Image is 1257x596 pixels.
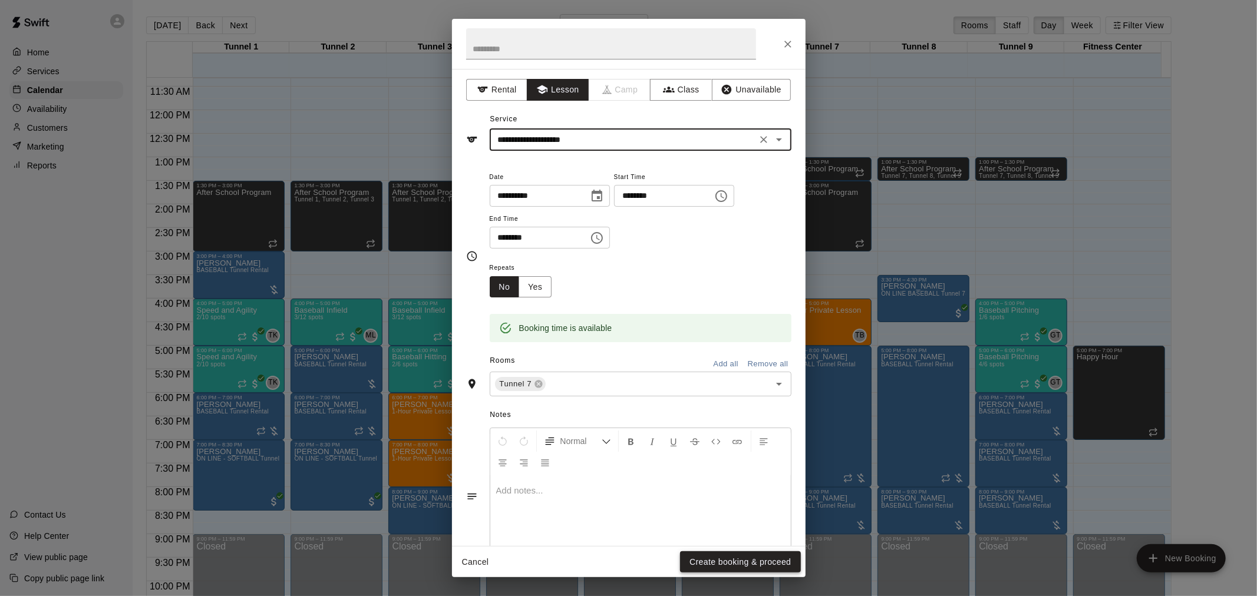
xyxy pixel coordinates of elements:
button: Close [777,34,799,55]
button: Format Strikethrough [685,431,705,452]
button: Lesson [527,79,589,101]
button: Add all [707,355,745,373]
button: Center Align [493,452,513,473]
span: End Time [490,211,610,227]
button: Choose date, selected date is Aug 19, 2025 [585,184,609,208]
button: Choose time, selected time is 4:00 PM [585,226,609,250]
button: Choose time, selected time is 3:00 PM [710,184,733,208]
button: Right Align [514,452,534,473]
span: Notes [490,406,791,425]
span: Service [490,115,517,123]
button: Left Align [754,431,774,452]
span: Tunnel 7 [495,378,537,390]
span: Rooms [490,356,515,365]
span: Camps can only be created in the Services page [589,79,651,101]
button: Undo [493,431,513,452]
span: Normal [560,435,602,447]
button: Open [771,376,787,392]
button: Class [650,79,712,101]
button: Open [771,131,787,148]
svg: Rooms [466,378,478,390]
button: Formatting Options [539,431,616,452]
svg: Timing [466,250,478,262]
button: No [490,276,520,298]
button: Format Italics [642,431,662,452]
button: Redo [514,431,534,452]
div: Tunnel 7 [495,377,546,391]
button: Format Bold [621,431,641,452]
button: Insert Link [727,431,747,452]
button: Clear [755,131,772,148]
button: Insert Code [706,431,726,452]
button: Format Underline [664,431,684,452]
button: Yes [519,276,552,298]
span: Date [490,170,610,186]
span: Start Time [614,170,734,186]
svg: Notes [466,491,478,502]
button: Unavailable [712,79,791,101]
button: Justify Align [535,452,555,473]
button: Create booking & proceed [680,551,800,573]
button: Remove all [745,355,791,373]
button: Rental [466,79,528,101]
button: Cancel [457,551,494,573]
svg: Service [466,134,478,145]
span: Repeats [490,260,562,276]
div: outlined button group [490,276,552,298]
div: Booking time is available [519,317,612,339]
